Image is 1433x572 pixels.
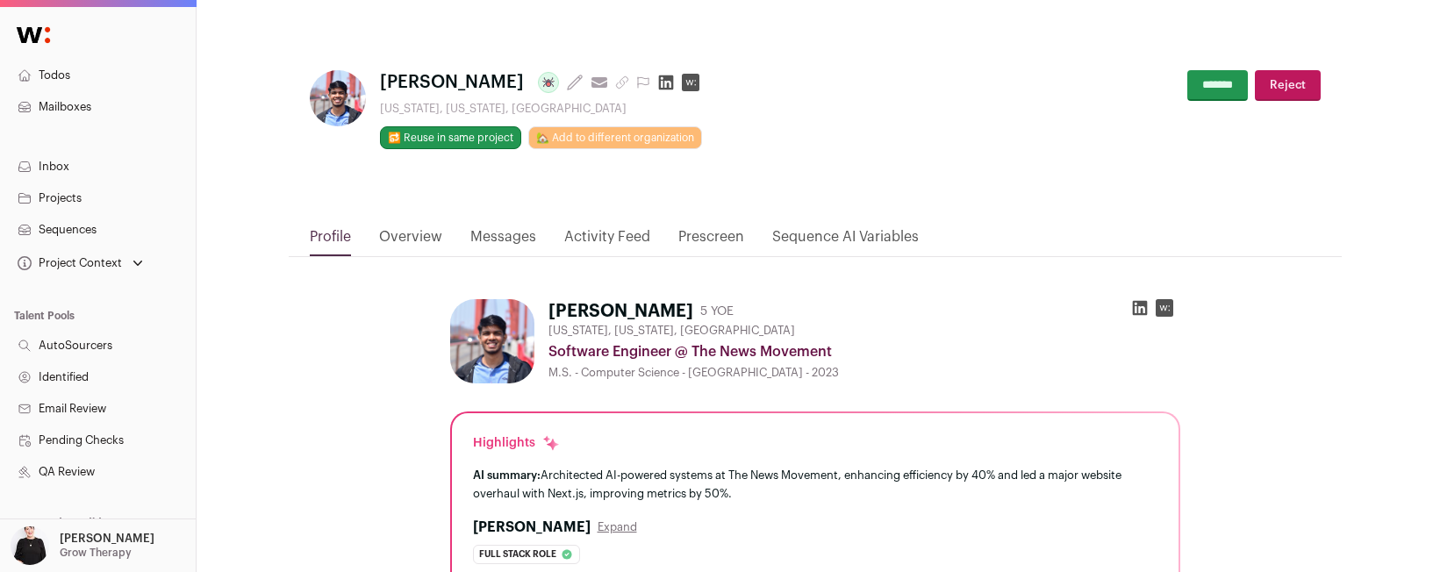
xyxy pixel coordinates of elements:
img: 9240684-medium_jpg [11,526,49,565]
a: Activity Feed [564,226,650,256]
button: Reject [1255,70,1321,101]
a: Sequence AI Variables [772,226,919,256]
p: [PERSON_NAME] [60,532,154,546]
img: 4787952a88507164129e2d714ecece5dad691beb5ef9b0956dacfe564da95624.jpg [450,299,534,383]
a: Messages [470,226,536,256]
img: Wellfound [7,18,60,53]
h1: [PERSON_NAME] [548,299,693,324]
div: [US_STATE], [US_STATE], [GEOGRAPHIC_DATA] [380,102,706,116]
span: [PERSON_NAME] [380,70,524,95]
button: 🔂 Reuse in same project [380,126,521,149]
a: Profile [310,226,351,256]
div: Architected AI-powered systems at The News Movement, enhancing efficiency by 40% and led a major ... [473,466,1157,503]
button: Open dropdown [7,526,158,565]
div: Highlights [473,434,560,452]
h2: [PERSON_NAME] [473,517,591,538]
span: AI summary: [473,469,541,481]
div: M.S. - Computer Science - [GEOGRAPHIC_DATA] - 2023 [548,366,1180,380]
a: Overview [379,226,442,256]
p: Grow Therapy [60,546,132,560]
a: Prescreen [678,226,744,256]
button: Open dropdown [14,251,147,275]
span: Full stack role [479,546,556,563]
a: 🏡 Add to different organization [528,126,702,149]
span: [US_STATE], [US_STATE], [GEOGRAPHIC_DATA] [548,324,795,338]
div: Software Engineer @ The News Movement [548,341,1180,362]
div: 5 YOE [700,303,734,320]
button: Expand [598,520,637,534]
div: Project Context [14,256,122,270]
img: 4787952a88507164129e2d714ecece5dad691beb5ef9b0956dacfe564da95624.jpg [310,70,366,126]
